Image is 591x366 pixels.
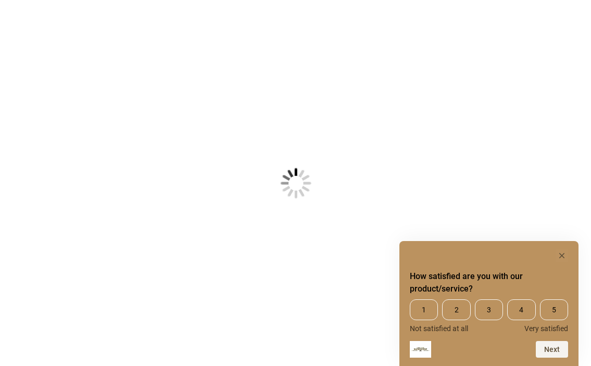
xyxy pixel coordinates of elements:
span: Not satisfied at all [410,324,468,333]
img: Loading [229,117,362,250]
button: Hide survey [556,249,568,262]
button: Next question [536,341,568,358]
div: How satisfied are you with our product/service? Select an option from 1 to 5, with 1 being Not sa... [410,249,568,358]
span: 1 [410,299,438,320]
span: 4 [507,299,535,320]
h2: How satisfied are you with our product/service? Select an option from 1 to 5, with 1 being Not sa... [410,270,568,295]
span: 2 [442,299,470,320]
div: How satisfied are you with our product/service? Select an option from 1 to 5, with 1 being Not sa... [410,299,568,333]
span: Very satisfied [524,324,568,333]
span: 5 [540,299,568,320]
span: 3 [475,299,503,320]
